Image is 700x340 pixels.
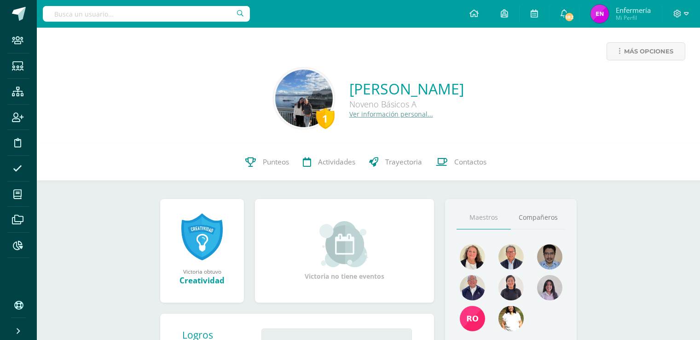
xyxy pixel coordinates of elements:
span: Mi Perfil [616,14,651,22]
div: Noveno Básicos A [349,99,464,110]
a: Maestros [457,206,511,229]
img: 5b128c088b3bc6462d39a613088c2279.png [460,306,485,331]
a: Punteos [238,144,296,181]
img: 0d367ed2e4f433b148d7d532ea567c4e.png [275,70,333,127]
img: 9282fce470099ad46d32b14798152acb.png [590,5,609,23]
div: 1 [316,108,335,129]
span: Trayectoria [385,157,422,167]
div: Creatividad [169,275,235,286]
a: [PERSON_NAME] [349,79,464,99]
img: 63c37c47648096a584fdd476f5e72774.png [460,275,485,300]
div: Victoria no tiene eventos [299,221,391,281]
span: Actividades [318,157,355,167]
a: Ver información personal... [349,110,433,118]
span: Más opciones [624,43,673,60]
img: cece32d36125892de659c7218cd8b355.png [498,306,524,331]
a: Compañeros [511,206,565,229]
input: Busca un usuario... [43,6,250,22]
span: Contactos [454,157,486,167]
a: Actividades [296,144,362,181]
div: Victoria obtuvo [169,268,235,275]
span: Enfermería [616,6,651,15]
span: Punteos [263,157,289,167]
a: Más opciones [607,42,685,60]
img: f5a08d9e50f9332b612cdf8eaf132b84.png [498,244,524,270]
img: 041e67bb1815648f1c28e9f895bf2be1.png [498,275,524,300]
a: Contactos [429,144,493,181]
a: Trayectoria [362,144,429,181]
img: c32ad82329b44bc9061dc23c1c7658f9.png [537,275,562,300]
img: 9ee8ef55e0f0cb4267c6653addefd60b.png [460,244,485,270]
span: 182 [564,12,574,22]
img: bd5c4da964c66059798930f984b6ff37.png [537,244,562,270]
img: event_small.png [319,221,370,267]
